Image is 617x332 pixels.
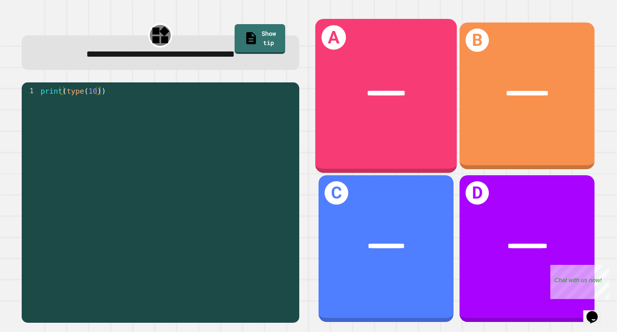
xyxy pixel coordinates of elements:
iframe: chat widget [550,265,609,299]
h1: B [466,29,489,52]
iframe: chat widget [583,300,609,324]
h1: A [322,25,346,50]
h1: D [466,181,489,205]
div: 1 [22,86,39,95]
a: Show tip [235,24,285,54]
h1: C [325,181,348,205]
